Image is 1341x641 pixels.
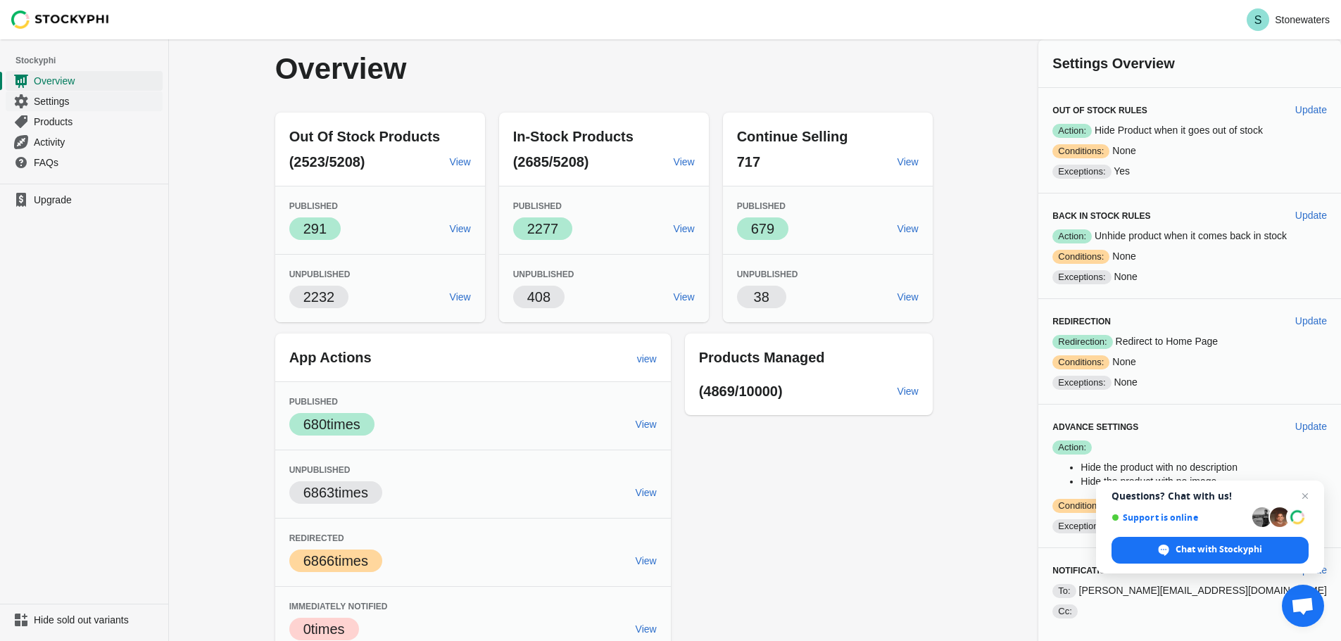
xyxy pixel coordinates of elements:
[1052,229,1092,243] span: Action:
[1052,499,1109,513] span: Conditions:
[6,152,163,172] a: FAQs
[1254,14,1262,26] text: S
[275,53,664,84] p: Overview
[513,129,634,144] span: In-Stock Products
[1112,537,1309,564] span: Chat with Stockyphi
[1112,512,1247,523] span: Support is online
[444,149,477,174] a: View
[1290,308,1333,334] button: Update
[1052,144,1109,158] span: Conditions:
[1052,250,1109,264] span: Conditions:
[6,190,163,210] a: Upgrade
[450,156,471,167] span: View
[1275,14,1330,25] p: Stonewaters
[1052,56,1174,71] span: Settings Overview
[1052,210,1284,222] h3: Back in Stock Rules
[1052,164,1327,179] p: Yes
[450,291,471,303] span: View
[674,156,695,167] span: View
[668,149,700,174] a: View
[1052,375,1327,390] p: None
[34,156,160,170] span: FAQs
[527,287,550,307] p: 408
[15,53,168,68] span: Stockyphi
[289,129,440,144] span: Out Of Stock Products
[737,154,760,170] span: 717
[1081,460,1327,474] li: Hide the product with no description
[637,353,657,364] span: view
[751,221,774,236] span: 679
[631,346,662,372] a: view
[289,397,338,407] span: Published
[1052,165,1111,179] span: Exceptions:
[1052,124,1092,138] span: Action:
[699,350,825,365] span: Products Managed
[1052,316,1284,327] h3: Redirection
[289,465,351,475] span: Unpublished
[1052,249,1327,264] p: None
[630,480,662,505] a: View
[668,216,700,241] a: View
[892,149,924,174] a: View
[1052,355,1327,369] p: None
[1052,565,1284,576] h3: Notification
[1081,474,1327,488] li: Hide the product with no image
[34,613,160,627] span: Hide sold out variants
[1295,421,1327,432] span: Update
[303,553,368,569] span: 6866 times
[674,291,695,303] span: View
[1052,498,1327,513] p: None
[1052,583,1327,598] p: [PERSON_NAME][EMAIL_ADDRESS][DOMAIN_NAME]
[1052,144,1327,158] p: None
[1176,543,1262,556] span: Chat with Stockyphi
[6,610,163,630] a: Hide sold out variants
[892,284,924,310] a: View
[289,350,372,365] span: App Actions
[630,412,662,437] a: View
[1290,97,1333,122] button: Update
[1282,585,1324,627] a: Open chat
[1052,421,1284,433] h3: Advance Settings
[289,201,338,211] span: Published
[1052,584,1076,598] span: To:
[11,11,110,29] img: Stockyphi
[674,223,695,234] span: View
[6,70,163,91] a: Overview
[636,419,657,430] span: View
[668,284,700,310] a: View
[1052,519,1327,533] p: Yes
[898,386,919,397] span: View
[898,223,919,234] span: View
[1290,203,1333,228] button: Update
[737,201,786,211] span: Published
[34,94,160,108] span: Settings
[1052,355,1109,369] span: Conditions:
[303,417,360,432] span: 680 times
[6,132,163,152] a: Activity
[636,623,657,635] span: View
[737,129,848,144] span: Continue Selling
[699,383,783,399] span: (4869/10000)
[1052,376,1111,390] span: Exceptions:
[513,269,574,279] span: Unpublished
[636,555,657,566] span: View
[754,289,769,305] span: 38
[1052,269,1327,284] p: None
[898,291,919,303] span: View
[289,533,344,543] span: Redirected
[1052,335,1112,349] span: Redirection:
[444,216,477,241] a: View
[1295,104,1327,115] span: Update
[1052,519,1111,533] span: Exceptions:
[1295,210,1327,221] span: Update
[1052,229,1327,243] p: Unhide product when it comes back in stock
[898,156,919,167] span: View
[630,548,662,573] a: View
[1052,440,1092,455] span: Action:
[1052,270,1111,284] span: Exceptions:
[34,115,160,129] span: Products
[303,289,335,305] span: 2232
[6,111,163,132] a: Products
[636,487,657,498] span: View
[303,221,327,236] span: 291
